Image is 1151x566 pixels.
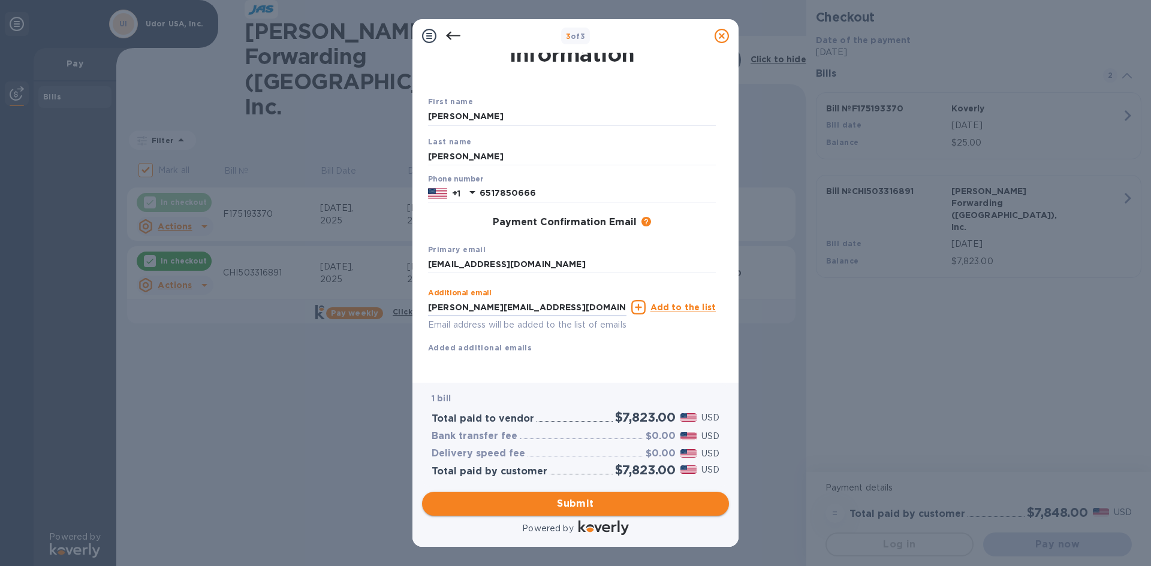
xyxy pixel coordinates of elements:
button: Submit [422,492,729,516]
img: USD [680,413,697,422]
span: 3 [566,32,571,41]
b: First name [428,97,473,106]
b: Last name [428,137,472,146]
u: Add to the list [650,302,716,312]
input: Enter your last name [428,147,716,165]
img: Logo [578,520,629,535]
h3: $0.00 [646,431,676,442]
p: USD [701,430,719,443]
h3: Bank transfer fee [432,431,517,442]
h3: Delivery speed fee [432,448,525,459]
input: Enter your primary name [428,256,716,274]
img: US [428,187,447,200]
h3: Payment Confirmation Email [493,217,637,228]
h2: $7,823.00 [615,462,676,477]
h3: Total paid by customer [432,466,547,477]
img: USD [680,465,697,474]
p: USD [701,464,719,476]
input: Enter your first name [428,108,716,126]
h1: Payment Contact Information [428,16,716,66]
p: USD [701,411,719,424]
input: Enter your phone number [480,184,716,202]
img: USD [680,449,697,458]
input: Enter additional email [428,298,626,316]
span: Submit [432,497,719,511]
label: Additional email [428,290,492,297]
label: Phone number [428,176,483,183]
h2: $7,823.00 [615,410,676,425]
img: USD [680,432,697,440]
b: Primary email [428,245,486,254]
b: 1 bill [432,394,451,403]
p: Powered by [522,522,573,535]
b: Added additional emails [428,343,532,352]
b: of 3 [566,32,586,41]
p: USD [701,447,719,460]
h3: $0.00 [646,448,676,459]
h3: Total paid to vendor [432,413,534,425]
p: Email address will be added to the list of emails [428,318,626,332]
p: +1 [452,187,460,199]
